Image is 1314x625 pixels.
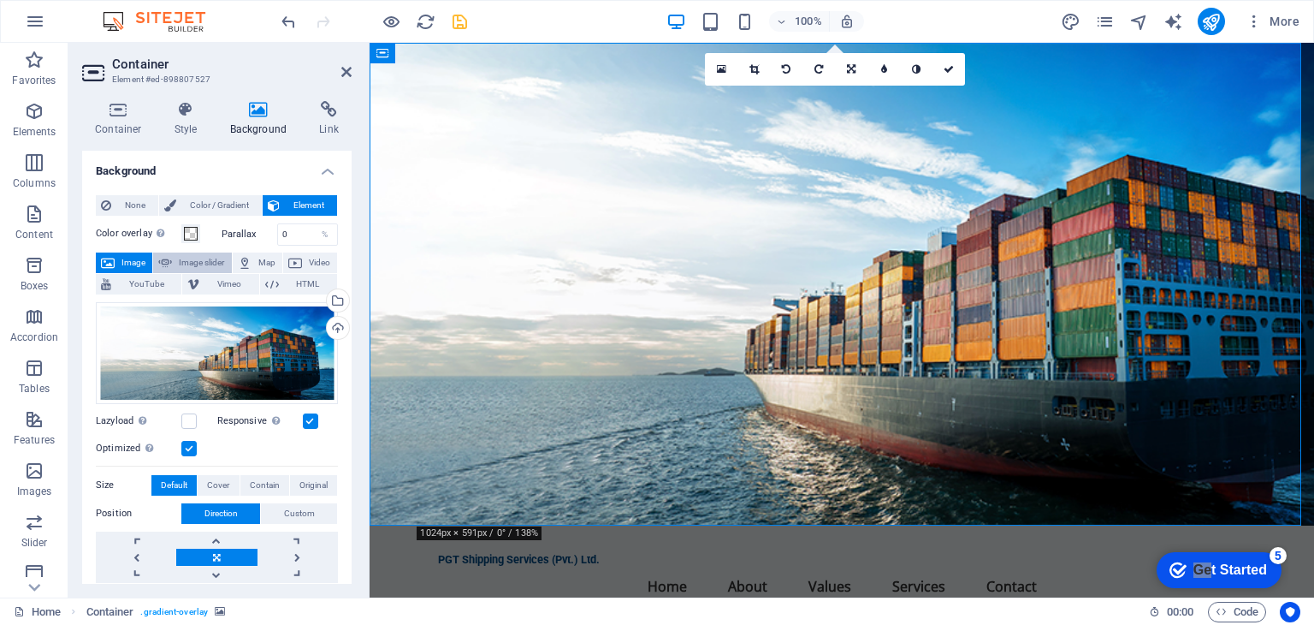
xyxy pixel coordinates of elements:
span: Original [299,475,328,496]
span: Click to select. Double-click to edit [86,602,134,622]
span: Color / Gradient [181,195,257,216]
span: HTML [284,274,332,295]
p: Content [15,228,53,241]
button: Vimeo [182,274,258,295]
a: Select files from the file manager, stock photos, or upload file(s) [705,53,737,86]
p: Images [17,485,52,498]
i: AI Writer [1163,12,1183,32]
i: This element contains a background [215,607,225,616]
button: YouTube [96,274,181,295]
label: Parallax [222,229,277,239]
i: On resize automatically adjust zoom level to fit chosen device. [839,14,855,29]
label: Responsive [217,411,303,432]
span: : [1179,605,1181,618]
div: Get Started 5 items remaining, 0% complete [14,9,139,45]
span: Vimeo [204,274,253,295]
h4: Background [82,151,352,182]
button: Code [1208,602,1266,622]
button: Cover [198,475,239,496]
p: Slider [21,536,48,550]
i: Save (Ctrl+S) [450,12,470,32]
span: Code [1216,602,1258,622]
a: Change orientation [835,53,867,86]
p: Elements [13,125,56,139]
button: Direction [181,503,260,524]
a: Click to cancel selection. Double-click to open Pages [14,602,61,622]
img: Editor Logo [98,11,227,32]
button: save [449,11,470,32]
span: . gradient-overlay [140,602,208,622]
button: pages [1095,11,1116,32]
p: Columns [13,176,56,190]
i: Pages (Ctrl+Alt+S) [1095,12,1115,32]
span: 00 00 [1167,602,1193,622]
a: Confirm ( Ctrl ⏎ ) [932,53,965,86]
button: Default [151,475,197,496]
span: Default [161,475,187,496]
h6: 100% [795,11,822,32]
button: Image [96,253,152,273]
h4: Style [162,101,217,137]
h6: Session time [1149,602,1194,622]
label: Size [96,475,151,496]
span: Element [285,195,332,216]
h3: Element #ed-898807527 [112,72,317,87]
button: Click here to leave preview mode and continue editing [381,11,401,32]
label: Color overlay [96,223,181,244]
label: Lazyload [96,411,181,432]
i: Navigator [1129,12,1149,32]
a: Rotate left 90° [770,53,802,86]
button: More [1239,8,1306,35]
h4: Background [217,101,307,137]
h2: Container [112,57,352,72]
p: Tables [19,382,50,396]
button: Map [233,253,282,273]
i: Design (Ctrl+Alt+Y) [1061,12,1080,32]
button: design [1061,11,1081,32]
p: Accordion [10,330,58,344]
button: Usercentrics [1280,602,1300,622]
button: text_generator [1163,11,1184,32]
i: Undo: Change image (Ctrl+Z) [279,12,299,32]
span: More [1246,13,1299,30]
i: Publish [1201,12,1221,32]
h4: Container [82,101,162,137]
button: Original [290,475,337,496]
button: Custom [261,503,337,524]
button: undo [278,11,299,32]
span: YouTube [116,274,176,295]
button: reload [415,11,435,32]
a: Crop mode [737,53,770,86]
a: Rotate right 90° [802,53,835,86]
p: Features [14,433,55,447]
button: HTML [260,274,337,295]
label: Position [96,503,181,524]
span: Image [120,253,147,273]
div: ocean-freight-shipping-1Tt0QhBiNQxsbUgqOou-yQ.png [96,302,338,404]
button: Video [283,253,337,273]
i: Reload page [416,12,435,32]
a: Blur [867,53,900,86]
span: Custom [284,503,315,524]
div: Get Started [50,19,124,34]
span: Cover [207,475,229,496]
label: Optimized [96,438,181,459]
p: Favorites [12,74,56,87]
a: Greyscale [900,53,932,86]
button: Color / Gradient [159,195,262,216]
button: 100% [769,11,830,32]
button: Element [263,195,337,216]
button: Image slider [153,253,231,273]
span: Video [307,253,332,273]
button: Contain [240,475,289,496]
div: 5 [127,3,144,21]
nav: breadcrumb [86,602,226,622]
span: Image slider [177,253,226,273]
span: None [116,195,153,216]
span: Contain [250,475,280,496]
button: publish [1198,8,1225,35]
div: % [313,224,337,245]
h4: Link [306,101,352,137]
button: None [96,195,158,216]
p: Boxes [21,279,49,293]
